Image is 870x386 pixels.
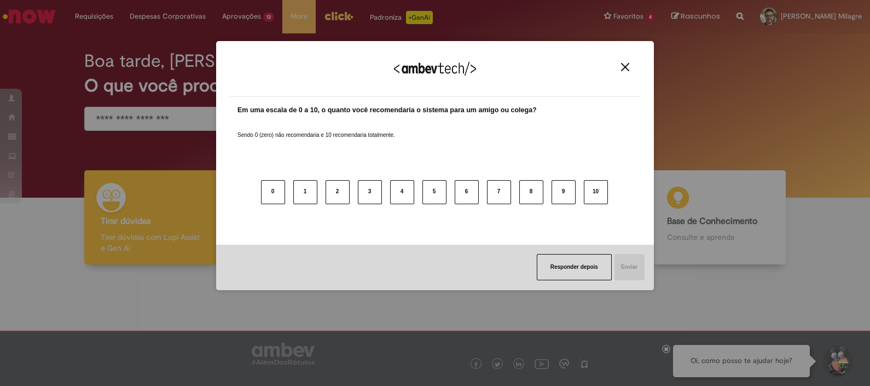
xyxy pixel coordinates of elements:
button: 0 [261,180,285,204]
button: 9 [552,180,576,204]
button: Responder depois [537,254,612,280]
button: 2 [326,180,350,204]
button: 7 [487,180,511,204]
button: 6 [455,180,479,204]
label: Sendo 0 (zero) não recomendaria e 10 recomendaria totalmente. [237,118,395,139]
button: Close [618,62,633,72]
label: Em uma escala de 0 a 10, o quanto você recomendaria o sistema para um amigo ou colega? [237,105,537,116]
button: 1 [293,180,317,204]
button: 3 [358,180,382,204]
img: Logo Ambevtech [394,62,476,76]
img: Close [621,63,629,71]
button: 4 [390,180,414,204]
button: 5 [422,180,446,204]
button: 8 [519,180,543,204]
button: 10 [584,180,608,204]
